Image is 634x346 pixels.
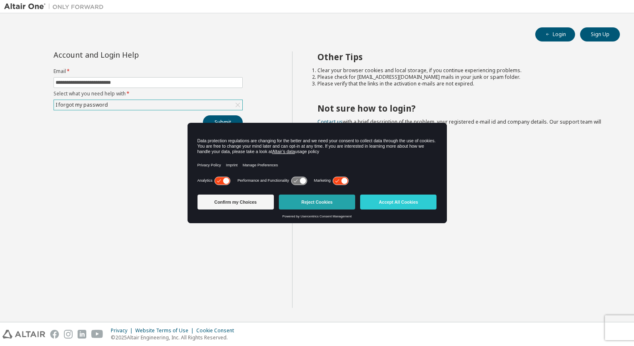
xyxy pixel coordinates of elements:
[54,68,243,75] label: Email
[54,90,243,97] label: Select what you need help with
[64,330,73,339] img: instagram.svg
[111,327,135,334] div: Privacy
[54,100,242,110] div: I forgot my password
[317,118,343,125] a: Contact us
[317,118,601,132] span: with a brief description of the problem, your registered e-mail id and company details. Our suppo...
[535,27,575,41] button: Login
[4,2,108,11] img: Altair One
[196,327,239,334] div: Cookie Consent
[317,74,605,80] li: Please check for [EMAIL_ADDRESS][DOMAIN_NAME] mails in your junk or spam folder.
[203,115,243,129] button: Submit
[78,330,86,339] img: linkedin.svg
[111,334,239,341] p: © 2025 Altair Engineering, Inc. All Rights Reserved.
[50,330,59,339] img: facebook.svg
[91,330,103,339] img: youtube.svg
[2,330,45,339] img: altair_logo.svg
[54,100,109,110] div: I forgot my password
[54,51,205,58] div: Account and Login Help
[317,51,605,62] h2: Other Tips
[317,80,605,87] li: Please verify that the links in the activation e-mails are not expired.
[135,327,196,334] div: Website Terms of Use
[317,67,605,74] li: Clear your browser cookies and local storage, if you continue experiencing problems.
[317,103,605,114] h2: Not sure how to login?
[580,27,620,41] button: Sign Up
